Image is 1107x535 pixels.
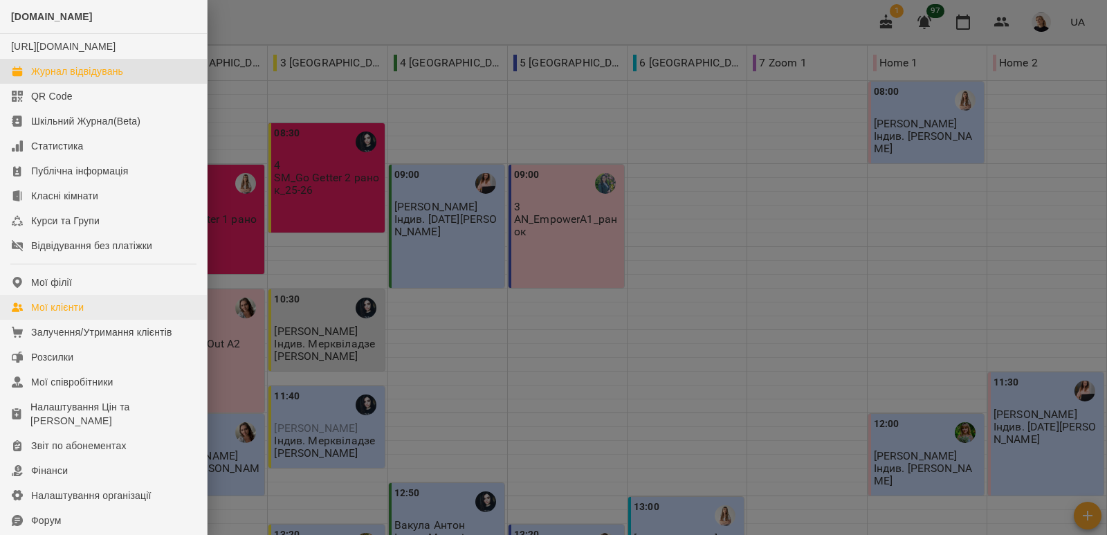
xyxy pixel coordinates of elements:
[11,11,93,22] span: [DOMAIN_NAME]
[31,89,73,103] div: QR Code
[30,400,196,428] div: Налаштування Цін та [PERSON_NAME]
[31,139,84,153] div: Статистика
[31,514,62,527] div: Форум
[31,114,140,128] div: Шкільний Журнал(Beta)
[31,375,113,389] div: Мої співробітники
[31,464,68,478] div: Фінанси
[31,439,127,453] div: Звіт по абонементах
[31,239,152,253] div: Відвідування без платіжки
[31,489,152,502] div: Налаштування організації
[31,164,128,178] div: Публічна інформація
[31,214,100,228] div: Курси та Групи
[31,325,172,339] div: Залучення/Утримання клієнтів
[31,300,84,314] div: Мої клієнти
[31,350,73,364] div: Розсилки
[31,275,72,289] div: Мої філії
[31,64,123,78] div: Журнал відвідувань
[31,189,98,203] div: Класні кімнати
[11,41,116,52] a: [URL][DOMAIN_NAME]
